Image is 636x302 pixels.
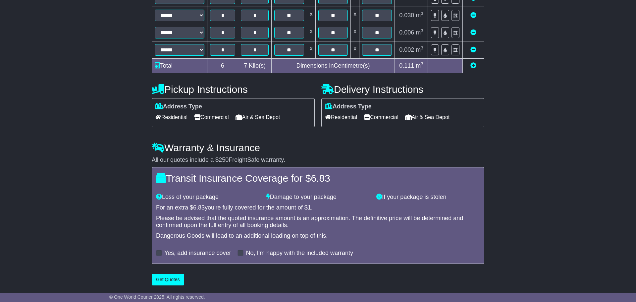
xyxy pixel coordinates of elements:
[321,84,484,95] h4: Delivery Instructions
[152,84,315,95] h4: Pickup Instructions
[307,41,315,59] td: x
[246,250,353,257] label: No, I'm happy with the included warranty
[152,59,207,73] td: Total
[405,112,450,122] span: Air & Sea Depot
[311,173,330,184] span: 6.83
[373,194,483,201] div: If your package is stolen
[351,7,359,24] td: x
[470,62,476,69] a: Add new item
[155,103,202,110] label: Address Type
[351,24,359,41] td: x
[238,59,272,73] td: Kilo(s)
[399,62,414,69] span: 0.111
[263,194,373,201] div: Damage to your package
[421,11,423,16] sup: 3
[156,204,480,211] div: For an extra $ you're fully covered for the amount of $ .
[421,61,423,66] sup: 3
[153,194,263,201] div: Loss of your package
[470,29,476,36] a: Remove this item
[399,29,414,36] span: 0.006
[470,46,476,53] a: Remove this item
[164,250,231,257] label: Yes, add insurance cover
[156,232,480,240] div: Dangerous Goods will lead to an additional loading on top of this.
[193,204,205,211] span: 6.83
[416,46,423,53] span: m
[155,112,187,122] span: Residential
[219,156,229,163] span: 250
[152,156,484,164] div: All our quotes include a $ FreightSafe warranty.
[244,62,247,69] span: 7
[194,112,229,122] span: Commercial
[271,59,395,73] td: Dimensions in Centimetre(s)
[307,24,315,41] td: x
[421,28,423,33] sup: 3
[416,29,423,36] span: m
[109,294,205,300] span: © One World Courier 2025. All rights reserved.
[308,204,311,211] span: 1
[416,62,423,69] span: m
[207,59,238,73] td: 6
[421,45,423,50] sup: 3
[236,112,280,122] span: Air & Sea Depot
[152,142,484,153] h4: Warranty & Insurance
[156,173,480,184] h4: Transit Insurance Coverage for $
[399,46,414,53] span: 0.002
[351,41,359,59] td: x
[325,103,372,110] label: Address Type
[156,215,480,229] div: Please be advised that the quoted insurance amount is an approximation. The definitive price will...
[307,7,315,24] td: x
[325,112,357,122] span: Residential
[416,12,423,19] span: m
[399,12,414,19] span: 0.030
[364,112,398,122] span: Commercial
[470,12,476,19] a: Remove this item
[152,274,184,285] button: Get Quotes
